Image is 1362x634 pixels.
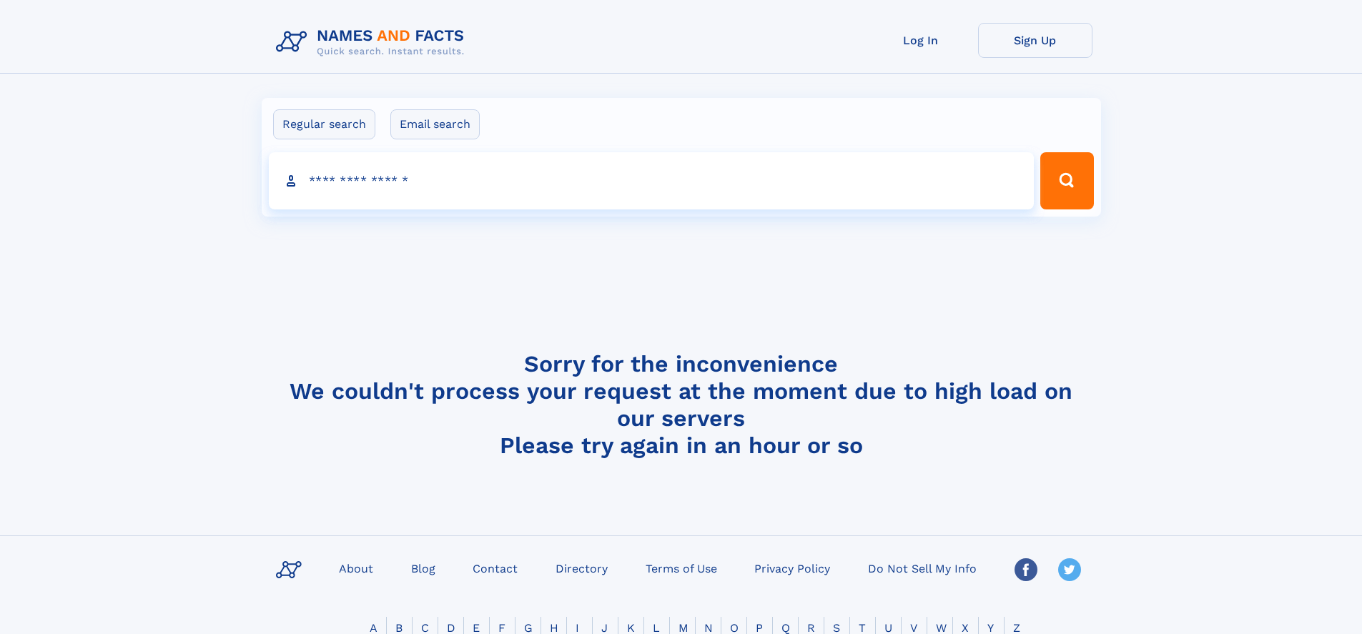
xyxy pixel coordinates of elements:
a: About [333,558,379,578]
a: Privacy Policy [749,558,836,578]
img: Facebook [1015,558,1037,581]
input: search input [269,152,1035,209]
a: Directory [550,558,613,578]
a: Terms of Use [640,558,723,578]
a: Sign Up [978,23,1092,58]
a: Blog [405,558,441,578]
label: Email search [390,109,480,139]
a: Do Not Sell My Info [862,558,982,578]
label: Regular search [273,109,375,139]
img: Twitter [1058,558,1081,581]
a: Contact [467,558,523,578]
a: Log In [864,23,978,58]
h4: Sorry for the inconvenience We couldn't process your request at the moment due to high load on ou... [270,350,1092,459]
button: Search Button [1040,152,1093,209]
img: Logo Names and Facts [270,23,476,61]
